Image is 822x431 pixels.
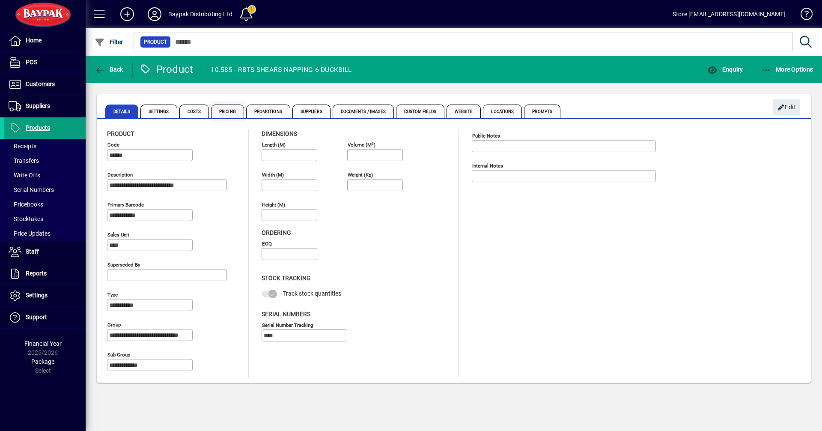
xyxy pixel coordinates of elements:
span: Back [95,66,123,73]
span: Enquiry [707,66,743,73]
mat-label: Weight (Kg) [348,172,373,178]
a: Support [4,307,86,328]
span: Financial Year [24,340,62,347]
span: Pricing [211,105,244,118]
mat-label: Code [107,142,119,148]
mat-label: Width (m) [262,172,284,178]
span: Settings [26,292,48,299]
a: Receipts [4,139,86,153]
mat-label: Sales unit [107,232,129,238]
a: Write Offs [4,168,86,183]
button: Profile [141,6,168,22]
mat-label: Internal Notes [472,163,503,169]
span: Edit [777,100,796,114]
span: Transfers [9,157,39,164]
span: Customers [26,81,55,87]
span: Product [107,130,134,137]
span: Details [105,105,138,118]
mat-label: Volume (m ) [348,142,375,148]
a: Settings [4,285,86,306]
span: Custom Fields [396,105,444,118]
a: Staff [4,241,86,263]
button: Edit [773,99,800,115]
span: POS [26,59,37,66]
span: Promotions [246,105,290,118]
span: Filter [95,39,123,45]
div: Store [EMAIL_ADDRESS][DOMAIN_NAME] [673,7,786,21]
span: Receipts [9,143,36,150]
span: Support [26,314,47,320]
mat-label: Public Notes [472,133,500,139]
mat-label: EOQ [262,241,272,247]
span: Website [447,105,481,118]
a: Transfers [4,153,86,168]
span: Pricebooks [9,201,43,208]
span: Costs [179,105,209,118]
span: Suppliers [292,105,331,118]
a: Serial Numbers [4,183,86,197]
button: Add [113,6,141,22]
button: Back [92,62,125,77]
div: Product [139,63,194,76]
span: Package [31,358,54,365]
span: Price Updates [9,230,51,237]
a: Customers [4,74,86,95]
mat-label: Height (m) [262,202,285,208]
a: Knowledge Base [794,2,811,30]
span: Settings [140,105,177,118]
button: Filter [92,34,125,50]
mat-label: Description [107,172,133,178]
a: Pricebooks [4,197,86,212]
span: Product [144,38,167,46]
a: Stocktakes [4,212,86,226]
a: Suppliers [4,96,86,117]
mat-label: Primary barcode [107,202,144,208]
span: Prompts [524,105,560,118]
span: Serial Numbers [9,186,54,193]
span: More Options [761,66,813,73]
sup: 3 [372,141,374,145]
button: Enquiry [705,62,745,77]
mat-label: Sub group [107,352,130,358]
span: Reports [26,270,47,277]
mat-label: Superseded by [107,262,140,268]
span: Home [26,37,42,44]
span: Products [26,124,50,131]
mat-label: Group [107,322,121,328]
span: Ordering [262,229,291,236]
a: Reports [4,263,86,284]
span: Dimensions [262,130,297,137]
span: Stock Tracking [262,275,311,281]
button: More Options [759,62,816,77]
span: Write Offs [9,172,40,179]
span: Track stock quantities [283,290,341,297]
span: Suppliers [26,102,50,109]
div: Baypak Distributing Ltd [168,7,232,21]
span: Documents / Images [333,105,394,118]
span: Stocktakes [9,215,43,222]
a: POS [4,52,86,73]
span: Serial Numbers [262,311,310,317]
mat-label: Type [107,292,118,298]
a: Home [4,30,86,51]
mat-label: Serial Number tracking [262,322,313,328]
span: Locations [483,105,522,118]
div: 10.585 - RBTS SHEARS NAPPING 6 DUCKBILL [211,63,351,77]
span: Staff [26,248,39,255]
mat-label: Length (m) [262,142,286,148]
app-page-header-button: Back [86,62,133,77]
a: Price Updates [4,226,86,241]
